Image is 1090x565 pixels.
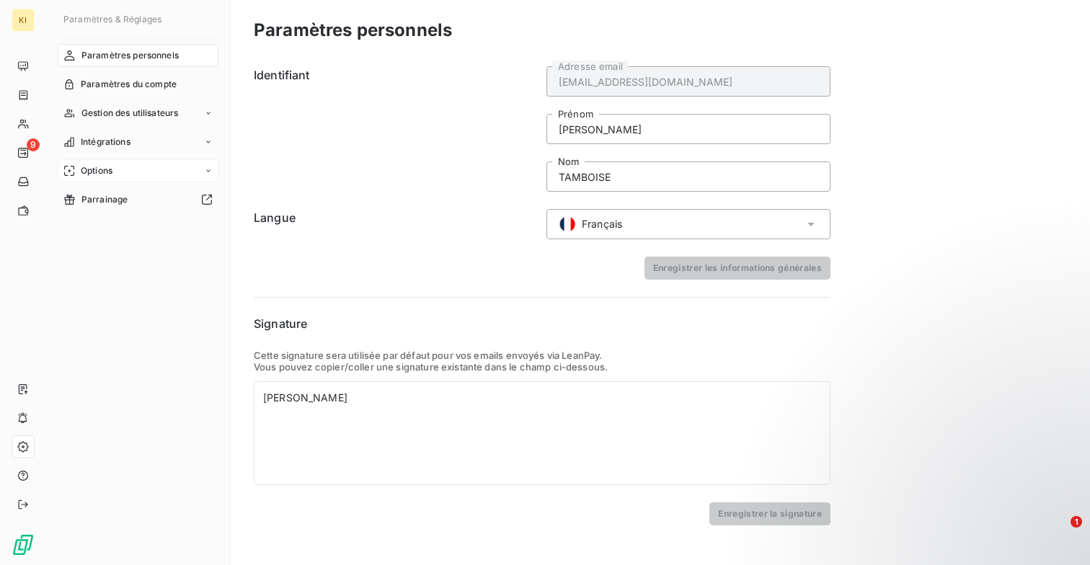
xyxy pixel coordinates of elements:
span: Intégrations [81,135,130,148]
span: Gestion des utilisateurs [81,107,179,120]
a: Intégrations [58,130,218,154]
iframe: Intercom live chat [1041,516,1076,551]
span: 1 [1071,516,1082,528]
button: Enregistrer les informations générales [644,257,830,280]
div: KI [12,9,35,32]
span: Paramètres personnels [81,49,179,62]
a: Options [58,159,218,182]
a: Gestion des utilisateurs [58,102,218,125]
span: Français [582,217,622,231]
h6: Identifiant [254,66,538,192]
a: Paramètres personnels [58,44,218,67]
span: Parrainage [81,193,128,206]
a: 9 [12,141,34,164]
a: Parrainage [58,188,218,211]
h6: Langue [254,209,538,239]
div: [PERSON_NAME] [263,391,821,405]
span: Paramètres du compte [81,78,177,91]
h6: Signature [254,315,830,332]
span: 9 [27,138,40,151]
button: Enregistrer la signature [709,502,830,525]
a: Paramètres du compte [58,73,218,96]
img: Logo LeanPay [12,533,35,556]
span: Options [81,164,112,177]
input: placeholder [546,114,830,144]
input: placeholder [546,161,830,192]
span: Paramètres & Réglages [63,14,161,25]
iframe: Intercom notifications message [802,425,1090,526]
p: Vous pouvez copier/coller une signature existante dans le champ ci-dessous. [254,361,830,373]
h3: Paramètres personnels [254,17,452,43]
p: Cette signature sera utilisée par défaut pour vos emails envoyés via LeanPay. [254,350,830,361]
input: placeholder [546,66,830,97]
